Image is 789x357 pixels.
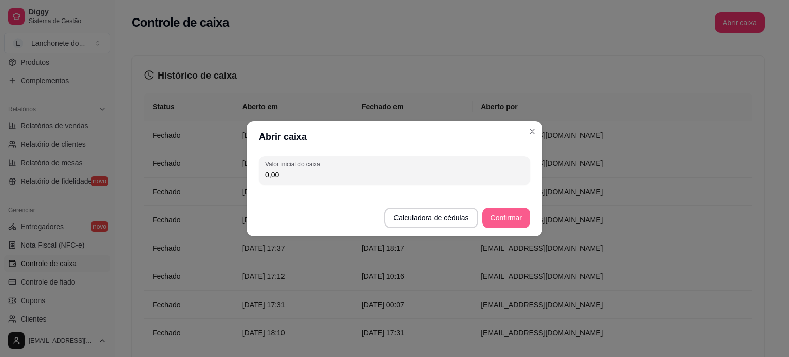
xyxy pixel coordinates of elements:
[247,121,542,152] header: Abrir caixa
[384,208,478,228] button: Calculadora de cédulas
[482,208,530,228] button: Confirmar
[265,160,324,168] label: Valor inicial do caixa
[524,123,540,140] button: Close
[265,170,524,180] input: Valor inicial do caixa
